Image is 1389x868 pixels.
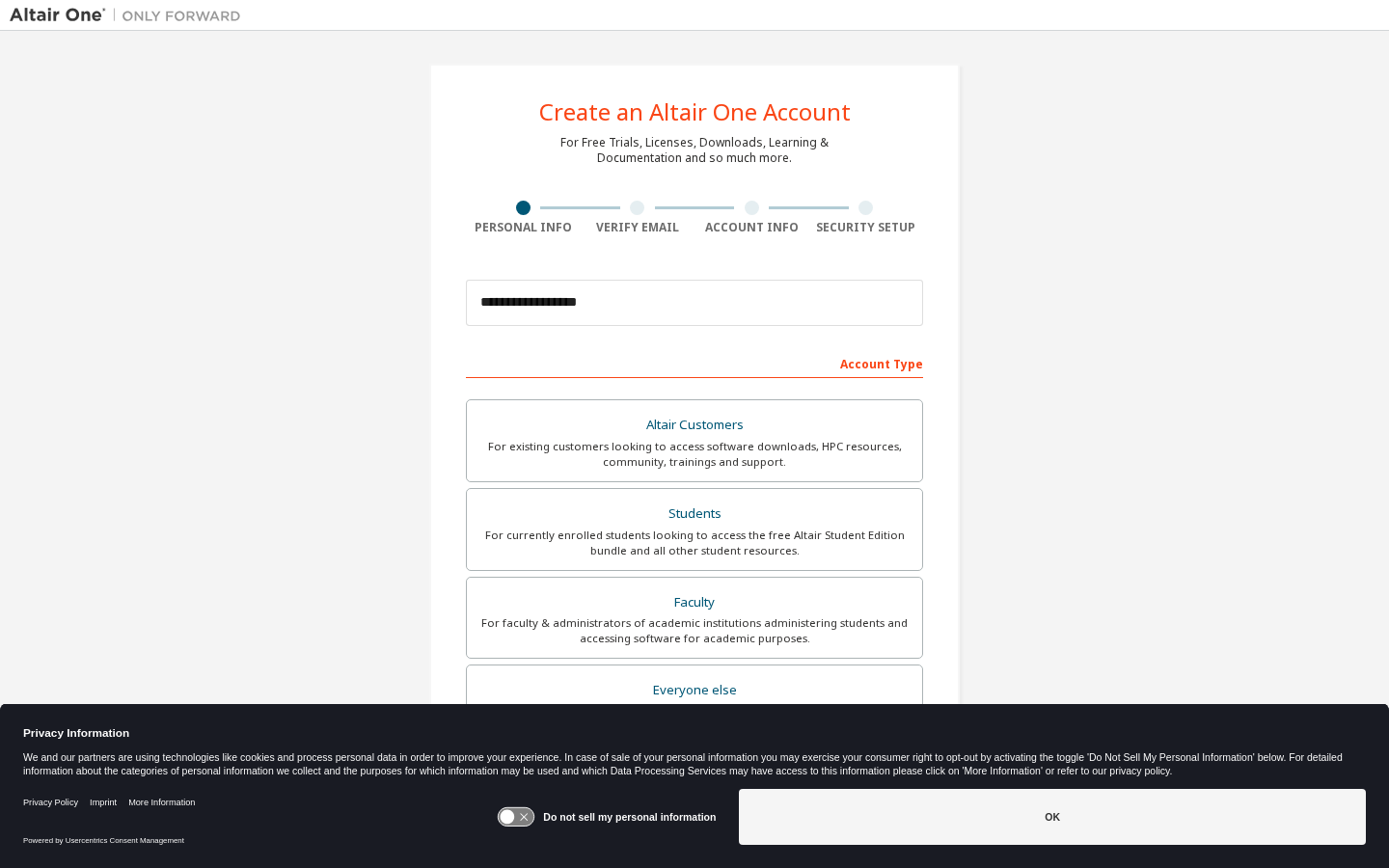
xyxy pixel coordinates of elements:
[478,528,911,558] div: For currently enrolled students looking to access the free Altair Student Edition bundle and all ...
[809,220,924,235] div: Security Setup
[478,615,911,646] div: For faculty & administrators of academic institutions administering students and accessing softwa...
[10,6,251,25] img: Altair One
[478,677,911,704] div: Everyone else
[478,439,911,470] div: For existing customers looking to access software downloads, HPC resources, community, trainings ...
[478,589,911,616] div: Faculty
[694,220,809,235] div: Account Info
[581,220,695,235] div: Verify Email
[478,412,911,439] div: Altair Customers
[539,100,851,123] div: Create an Altair One Account
[466,220,581,235] div: Personal Info
[478,501,911,528] div: Students
[466,347,923,378] div: Account Type
[560,135,829,166] div: For Free Trials, Licenses, Downloads, Learning & Documentation and so much more.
